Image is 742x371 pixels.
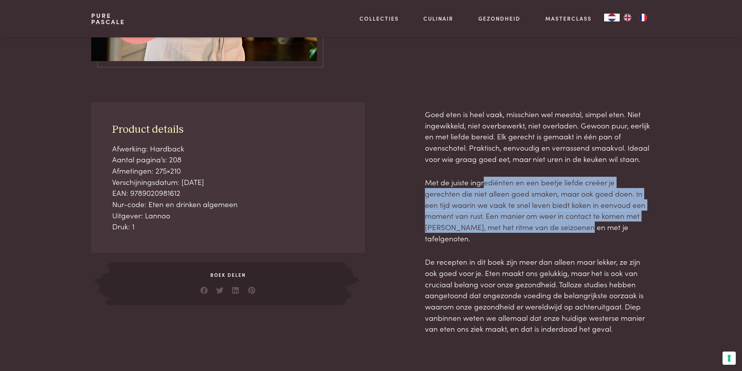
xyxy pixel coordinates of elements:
button: Uw voorkeuren voor toestemming voor trackingtechnologieën [723,352,736,365]
a: NL [604,14,620,21]
a: Collecties [360,14,399,23]
a: Gezondheid [478,14,520,23]
div: Afwerking: Hardback [112,143,344,154]
a: Culinair [423,14,453,23]
div: Language [604,14,620,21]
a: FR [635,14,651,21]
div: Afmetingen: 275×210 [112,165,344,176]
a: EN [620,14,635,21]
div: EAN: 9789020981612 [112,187,344,199]
a: Masterclass [545,14,592,23]
div: Uitgever: Lannoo [112,210,344,221]
ul: Language list [620,14,651,21]
aside: Language selected: Nederlands [604,14,651,21]
p: De recepten in dit boek zijn meer dan alleen maar lekker, ze zijn ook goed voor je. Eten maakt on... [425,256,651,334]
span: Product details [112,124,183,135]
p: Goed eten is heel vaak, misschien wel meestal, simpel eten. Niet ingewikkeld, niet overbewerkt, n... [425,109,651,164]
div: Verschijningsdatum: [DATE] [112,176,344,188]
div: Druk: 1 [112,221,344,232]
span: Boek delen [115,271,340,278]
p: Met de juiste ingrediënten en een beetje liefde creëer je gerechten die niet alleen goed smaken, ... [425,177,651,244]
div: Nur-code: Eten en drinken algemeen [112,199,344,210]
a: PurePascale [91,12,125,25]
div: Aantal pagina’s: 208 [112,154,344,165]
